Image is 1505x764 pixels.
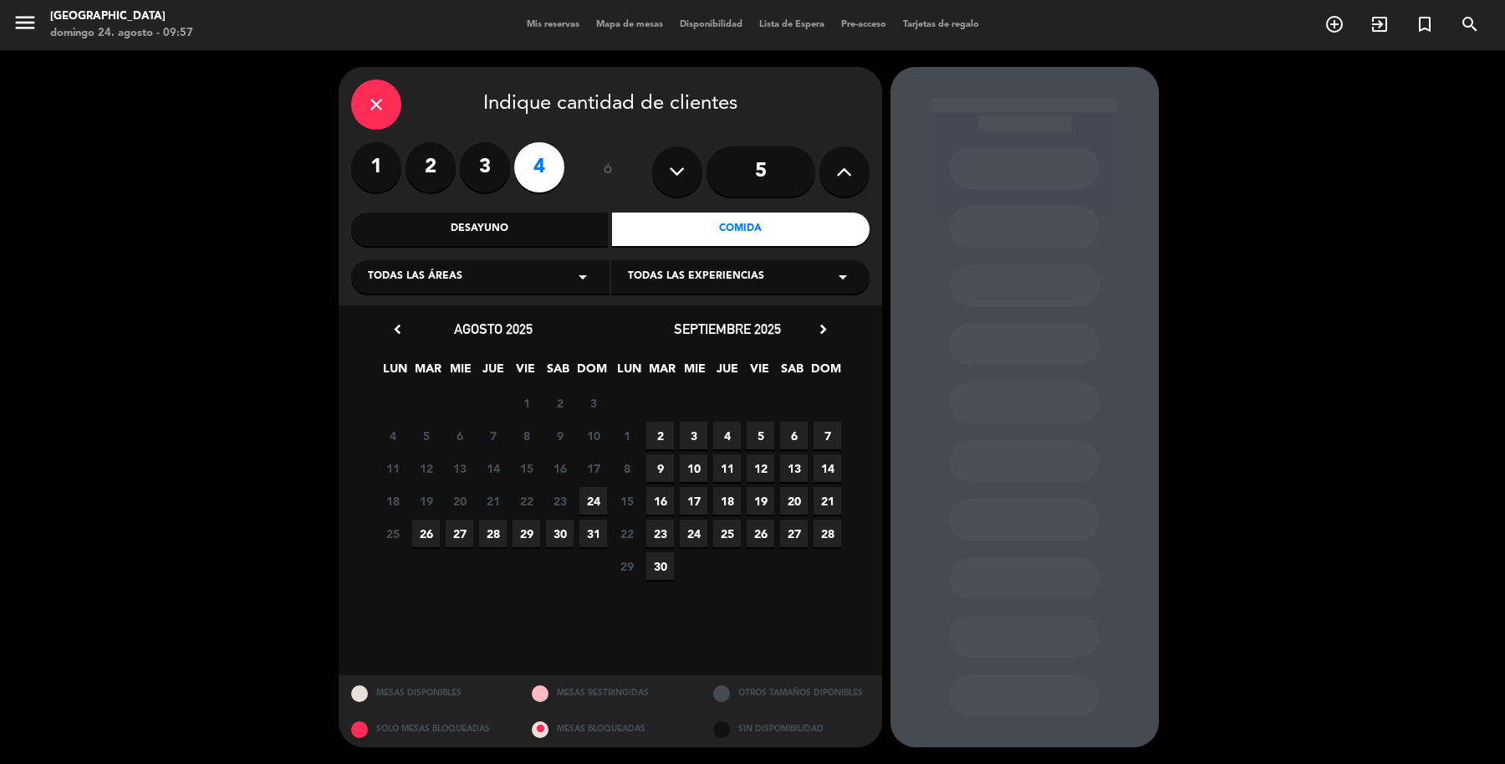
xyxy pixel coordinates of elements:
span: MIE [681,359,708,387]
span: 6 [446,422,473,449]
div: SIN DISPONIBILIDAD [701,711,882,747]
i: add_circle_outline [1324,14,1344,34]
span: 9 [546,422,574,449]
span: Mapa de mesas [588,20,671,29]
div: MESAS RESTRINGIDAS [519,675,701,711]
span: Pre-acceso [833,20,895,29]
span: 5 [412,422,440,449]
span: 15 [613,487,640,515]
span: JUE [479,359,507,387]
span: 7 [814,422,841,449]
div: Desayuno [351,213,609,246]
div: domingo 24. agosto - 09:57 [50,25,193,42]
span: 22 [613,520,640,547]
span: 19 [412,487,440,515]
div: MESAS DISPONIBLES [339,675,520,711]
span: Todas las áreas [368,269,462,285]
span: 26 [747,520,774,547]
span: 18 [713,487,741,515]
span: 4 [379,422,406,449]
span: 10 [579,422,607,449]
span: 6 [780,422,808,449]
span: SAB [778,359,806,387]
i: chevron_left [389,320,406,338]
span: 11 [379,454,406,482]
i: arrow_drop_down [833,267,853,287]
span: 18 [379,487,406,515]
span: 8 [513,422,540,449]
span: DOM [577,359,605,387]
span: Lista de Espera [751,20,833,29]
span: 14 [814,454,841,482]
span: 4 [713,422,741,449]
span: Tarjetas de regalo [895,20,987,29]
span: VIE [746,359,773,387]
span: VIE [512,359,539,387]
div: ó [581,142,635,201]
span: 27 [446,520,473,547]
span: 29 [513,520,540,547]
span: 2 [546,389,574,417]
span: 12 [747,454,774,482]
span: 15 [513,454,540,482]
span: 13 [446,454,473,482]
span: 9 [646,454,674,482]
span: Todas las experiencias [628,269,764,285]
div: Indique cantidad de clientes [351,79,870,130]
span: Mis reservas [518,20,588,29]
i: turned_in_not [1415,14,1435,34]
span: 20 [446,487,473,515]
span: agosto 2025 [454,320,533,337]
i: search [1460,14,1480,34]
span: 27 [780,520,808,547]
i: menu [13,10,38,35]
span: 31 [579,520,607,547]
span: 23 [546,487,574,515]
i: chevron_right [814,320,832,338]
span: 23 [646,520,674,547]
span: SAB [544,359,572,387]
span: 29 [613,552,640,580]
span: 20 [780,487,808,515]
div: MESAS BLOQUEADAS [519,711,701,747]
i: close [366,95,386,115]
span: MAR [414,359,441,387]
span: 2 [646,422,674,449]
div: OTROS TAMAÑOS DIPONIBLES [701,675,882,711]
span: 13 [780,454,808,482]
span: 14 [479,454,507,482]
span: 21 [479,487,507,515]
label: 1 [351,142,401,192]
span: MIE [446,359,474,387]
span: 12 [412,454,440,482]
div: [GEOGRAPHIC_DATA] [50,8,193,25]
span: 21 [814,487,841,515]
span: 7 [479,422,507,449]
span: 3 [579,389,607,417]
span: 25 [379,520,406,547]
div: Comida [612,213,870,246]
i: arrow_drop_down [573,267,593,287]
i: exit_to_app [1370,14,1390,34]
span: 3 [680,422,707,449]
span: 30 [546,520,574,547]
span: LUN [381,359,409,387]
span: 8 [613,454,640,482]
span: septiembre 2025 [674,320,781,337]
span: Disponibilidad [671,20,751,29]
span: 24 [680,520,707,547]
span: MAR [648,359,676,387]
span: JUE [713,359,741,387]
span: 17 [579,454,607,482]
span: 22 [513,487,540,515]
label: 4 [514,142,564,192]
span: 30 [646,552,674,580]
span: 19 [747,487,774,515]
span: 11 [713,454,741,482]
span: 26 [412,520,440,547]
span: 16 [646,487,674,515]
span: 24 [579,487,607,515]
span: 17 [680,487,707,515]
span: 5 [747,422,774,449]
span: LUN [615,359,643,387]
